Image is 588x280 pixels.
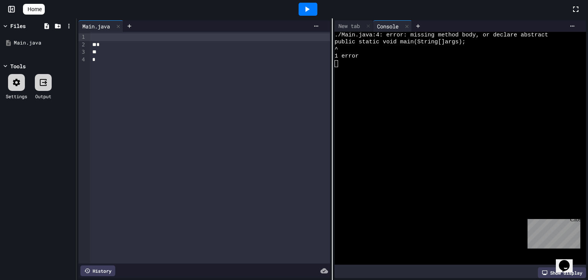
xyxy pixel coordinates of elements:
a: Home [23,4,45,15]
div: History [80,265,115,276]
div: 2 [78,41,86,49]
div: Tools [10,62,26,70]
div: Settings [6,93,27,100]
div: New tab [335,22,364,30]
div: Output [35,93,51,100]
span: ./Main.java:4: error: missing method body, or declare abstract [335,32,548,39]
div: Files [10,22,26,30]
iframe: chat widget [556,249,580,272]
div: Chat with us now!Close [3,3,53,49]
div: Show display [538,267,586,278]
div: New tab [335,20,373,32]
span: public static void main(String[]args); [335,39,465,46]
div: Console [373,20,412,32]
div: 1 [78,33,86,41]
div: Console [373,22,402,30]
span: 1 error [335,53,359,60]
div: 4 [78,56,86,64]
span: ^ [335,46,338,53]
span: Home [28,5,42,13]
div: Main.java [14,39,73,47]
iframe: chat widget [524,216,580,249]
div: Main.java [78,22,114,30]
div: 3 [78,48,86,56]
div: Main.java [78,20,123,32]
